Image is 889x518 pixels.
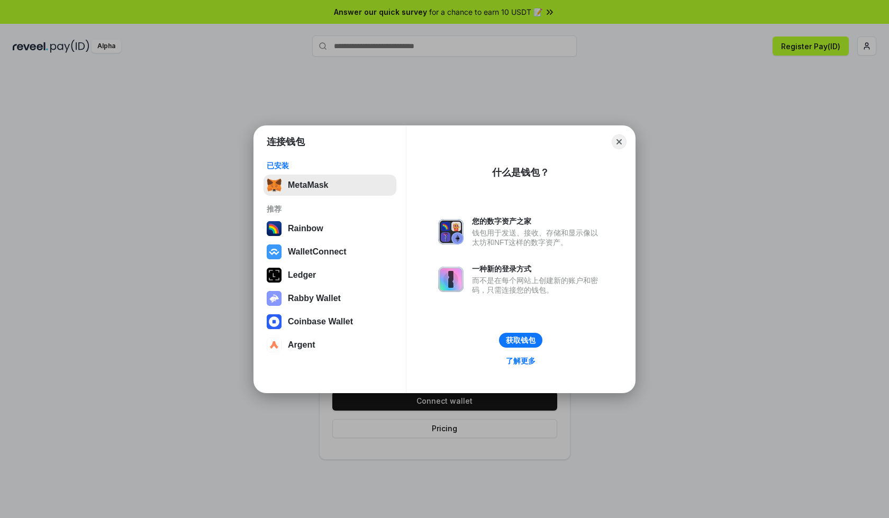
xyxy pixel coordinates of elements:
[288,270,316,280] div: Ledger
[264,334,396,356] button: Argent
[438,267,464,292] img: svg+xml,%3Csvg%20xmlns%3D%22http%3A%2F%2Fwww.w3.org%2F2000%2Fsvg%22%20fill%3D%22none%22%20viewBox...
[288,340,315,350] div: Argent
[267,221,282,236] img: svg+xml,%3Csvg%20width%3D%22120%22%20height%3D%22120%22%20viewBox%3D%220%200%20120%20120%22%20fil...
[472,264,603,274] div: 一种新的登录方式
[267,178,282,193] img: svg+xml,%3Csvg%20fill%3D%22none%22%20height%3D%2233%22%20viewBox%3D%220%200%2035%2033%22%20width%...
[264,265,396,286] button: Ledger
[264,218,396,239] button: Rainbow
[612,134,627,149] button: Close
[267,135,305,148] h1: 连接钱包
[267,291,282,306] img: svg+xml,%3Csvg%20xmlns%3D%22http%3A%2F%2Fwww.w3.org%2F2000%2Fsvg%22%20fill%3D%22none%22%20viewBox...
[506,335,536,345] div: 获取钱包
[267,204,393,214] div: 推荐
[264,175,396,196] button: MetaMask
[492,166,549,179] div: 什么是钱包？
[499,333,542,348] button: 获取钱包
[472,276,603,295] div: 而不是在每个网站上创建新的账户和密码，只需连接您的钱包。
[288,247,347,257] div: WalletConnect
[506,356,536,366] div: 了解更多
[500,354,542,368] a: 了解更多
[288,317,353,326] div: Coinbase Wallet
[264,241,396,262] button: WalletConnect
[288,224,323,233] div: Rainbow
[267,338,282,352] img: svg+xml,%3Csvg%20width%3D%2228%22%20height%3D%2228%22%20viewBox%3D%220%200%2028%2028%22%20fill%3D...
[267,314,282,329] img: svg+xml,%3Csvg%20width%3D%2228%22%20height%3D%2228%22%20viewBox%3D%220%200%2028%2028%22%20fill%3D...
[267,268,282,283] img: svg+xml,%3Csvg%20xmlns%3D%22http%3A%2F%2Fwww.w3.org%2F2000%2Fsvg%22%20width%3D%2228%22%20height%3...
[264,288,396,309] button: Rabby Wallet
[267,161,393,170] div: 已安装
[438,219,464,244] img: svg+xml,%3Csvg%20xmlns%3D%22http%3A%2F%2Fwww.w3.org%2F2000%2Fsvg%22%20fill%3D%22none%22%20viewBox...
[472,216,603,226] div: 您的数字资产之家
[267,244,282,259] img: svg+xml,%3Csvg%20width%3D%2228%22%20height%3D%2228%22%20viewBox%3D%220%200%2028%2028%22%20fill%3D...
[288,180,328,190] div: MetaMask
[288,294,341,303] div: Rabby Wallet
[472,228,603,247] div: 钱包用于发送、接收、存储和显示像以太坊和NFT这样的数字资产。
[264,311,396,332] button: Coinbase Wallet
